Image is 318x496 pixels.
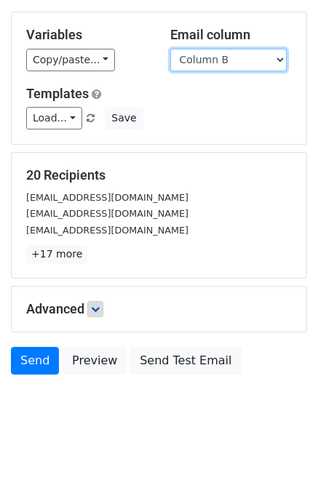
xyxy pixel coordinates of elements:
small: [EMAIL_ADDRESS][DOMAIN_NAME] [26,225,188,236]
iframe: Chat Widget [245,426,318,496]
small: [EMAIL_ADDRESS][DOMAIN_NAME] [26,192,188,203]
button: Save [105,107,143,129]
small: [EMAIL_ADDRESS][DOMAIN_NAME] [26,208,188,219]
a: Load... [26,107,82,129]
a: Templates [26,86,89,101]
a: Copy/paste... [26,49,115,71]
a: +17 more [26,245,87,263]
a: Send [11,347,59,375]
h5: Email column [170,27,293,43]
h5: Advanced [26,301,292,317]
h5: 20 Recipients [26,167,292,183]
a: Preview [63,347,127,375]
h5: Variables [26,27,148,43]
a: Send Test Email [130,347,241,375]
